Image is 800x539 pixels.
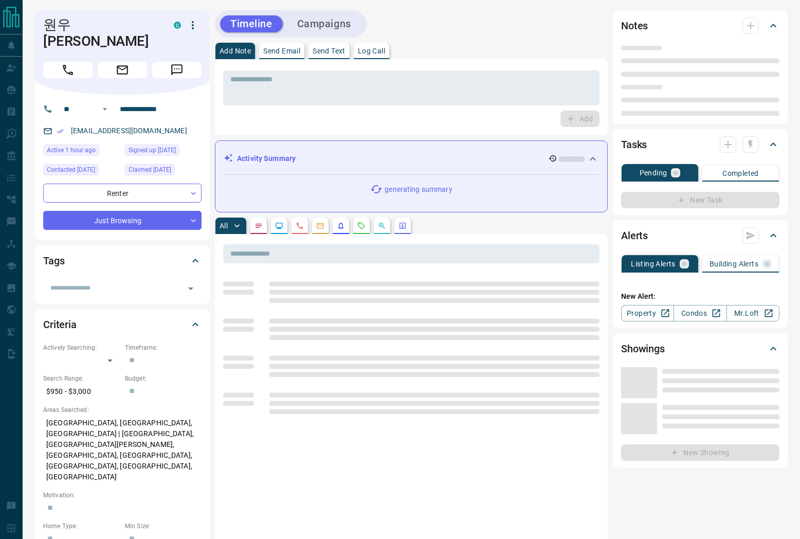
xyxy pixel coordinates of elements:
svg: Emails [316,222,324,230]
p: Actively Searching: [43,343,120,352]
a: Mr.Loft [726,305,779,321]
svg: Listing Alerts [337,222,345,230]
p: Log Call [358,47,385,55]
p: Building Alerts [710,260,758,267]
div: Activity Summary [224,149,599,168]
a: [EMAIL_ADDRESS][DOMAIN_NAME] [71,127,187,135]
p: Send Email [263,47,300,55]
h2: Showings [621,340,665,357]
p: $950 - $3,000 [43,383,120,400]
svg: Requests [357,222,366,230]
span: Message [152,62,202,78]
h2: Notes [621,17,648,34]
svg: Calls [296,222,304,230]
button: Open [99,103,111,115]
h2: Tasks [621,136,647,153]
div: Showings [621,336,779,361]
p: Search Range: [43,374,120,383]
button: Open [184,281,198,296]
div: Tags [43,248,202,273]
div: Notes [621,13,779,38]
p: Areas Searched: [43,405,202,415]
p: Budget: [125,374,202,383]
span: Contacted [DATE] [47,165,95,175]
div: Sat Aug 30 2025 [125,145,202,159]
span: Call [43,62,93,78]
p: Min Size: [125,522,202,531]
svg: Agent Actions [398,222,407,230]
a: Property [621,305,674,321]
h2: Alerts [621,227,648,244]
p: generating summary [385,184,452,195]
div: Just Browsing [43,211,202,230]
a: Condos [674,305,726,321]
div: Tue Oct 14 2025 [43,145,120,159]
div: Alerts [621,223,779,248]
h2: Criteria [43,316,77,333]
svg: Email Verified [57,128,64,135]
span: Email [98,62,147,78]
span: Signed up [DATE] [129,145,176,155]
p: Completed [722,170,759,177]
svg: Opportunities [378,222,386,230]
span: Claimed [DATE] [129,165,171,175]
div: Criteria [43,312,202,337]
div: Sat Aug 30 2025 [125,164,202,178]
p: [GEOGRAPHIC_DATA], [GEOGRAPHIC_DATA], [GEOGRAPHIC_DATA] | [GEOGRAPHIC_DATA], [GEOGRAPHIC_DATA][PE... [43,415,202,486]
h2: Tags [43,253,64,269]
button: Campaigns [287,15,361,32]
p: Listing Alerts [631,260,676,267]
p: Timeframe: [125,343,202,352]
p: Home Type: [43,522,120,531]
p: Pending [640,169,667,176]
p: Add Note [220,47,251,55]
div: condos.ca [174,22,181,29]
div: Thu Sep 18 2025 [43,164,120,178]
p: Activity Summary [237,153,296,164]
p: All [220,222,228,229]
svg: Lead Browsing Activity [275,222,283,230]
div: Tasks [621,132,779,157]
button: Timeline [220,15,283,32]
span: Active 1 hour ago [47,145,96,155]
p: Motivation: [43,491,202,500]
div: Renter [43,184,202,203]
p: Send Text [313,47,346,55]
h1: 원우 [PERSON_NAME] [43,16,158,49]
p: New Alert: [621,291,779,302]
svg: Notes [254,222,263,230]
